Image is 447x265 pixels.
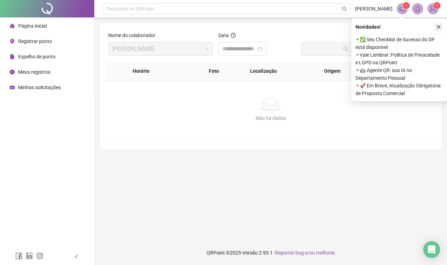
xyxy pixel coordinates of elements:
[218,33,229,38] span: Data
[342,6,347,12] span: search
[108,31,160,39] label: Nome do colaborador
[423,241,440,258] div: Open Intercom Messenger
[399,6,405,12] span: notification
[231,33,236,38] span: question-circle
[403,2,410,9] sup: 1
[10,39,15,44] span: environment
[275,250,335,256] span: Reportar bug e/ou melhoria
[10,54,15,59] span: file
[405,3,408,8] span: 1
[356,51,443,66] span: ⚬ Vale Lembrar: Política de Privacidade e LGPD na QRPoint
[127,62,181,81] th: Horário
[356,23,381,31] span: Novidades !
[415,6,421,12] span: bell
[10,85,15,90] span: schedule
[436,3,438,8] span: 1
[428,3,438,14] img: 91368
[244,62,318,81] th: Localização
[301,42,433,56] button: Buscar registros
[356,66,443,82] span: ⚬ 🤖 Agente QR: sua IA no Departamento Pessoal
[18,23,47,29] span: Página inicial
[114,114,427,122] div: Não há dados
[26,252,33,259] span: linkedin
[203,62,244,81] th: Foto
[433,2,440,9] sup: Atualize o seu contato no menu Meus Dados
[10,23,15,28] span: home
[36,252,43,259] span: instagram
[18,69,50,75] span: Meus registros
[318,62,372,81] th: Origem
[436,24,441,29] span: close
[10,70,15,74] span: clock-circle
[356,82,443,97] span: ⚬ 🚀 Em Breve, Atualização Obrigatória de Proposta Comercial
[94,241,447,265] footer: QRPoint © 2025 - 2.93.1 -
[356,36,443,51] span: ⚬ ✅ Seu Checklist de Sucesso do DP está disponível
[18,54,56,59] span: Espelho de ponto
[355,5,393,13] span: [PERSON_NAME]
[112,42,208,56] span: SHEILA OLIVEIRA
[15,252,22,259] span: facebook
[18,38,52,44] span: Registrar ponto
[18,85,61,90] span: Minhas solicitações
[74,254,79,259] span: left
[242,250,258,256] span: Versão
